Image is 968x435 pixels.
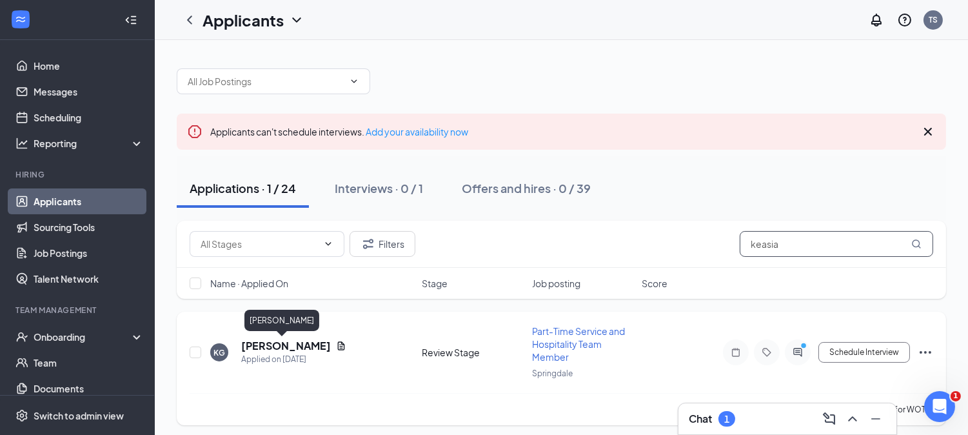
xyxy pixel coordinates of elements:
div: KG [213,347,225,358]
svg: QuestionInfo [897,12,913,28]
svg: UserCheck [15,330,28,343]
input: All Job Postings [188,74,344,88]
button: Schedule Interview [818,342,910,363]
div: Review Stage [422,346,524,359]
a: Home [34,53,144,79]
svg: ChevronUp [845,411,860,427]
a: Scheduling [34,105,144,130]
svg: Error [187,124,202,139]
div: Team Management [15,305,141,316]
h5: [PERSON_NAME] [241,339,331,353]
svg: Note [728,347,744,358]
a: Sourcing Tools [34,214,144,240]
svg: ActiveChat [790,347,805,358]
div: [PERSON_NAME] [244,310,319,331]
span: Part-Time Service and Hospitality Team Member [532,325,625,363]
svg: ChevronDown [323,239,333,249]
svg: ChevronDown [289,12,304,28]
svg: Analysis [15,137,28,150]
span: Stage [422,277,448,290]
svg: ChevronDown [349,76,359,86]
div: Interviews · 0 / 1 [335,180,423,196]
svg: Cross [920,124,936,139]
div: Switch to admin view [34,409,124,422]
div: Reporting [34,137,144,150]
button: ComposeMessage [819,409,840,429]
svg: ChevronLeft [182,12,197,28]
div: Onboarding [34,330,133,343]
svg: Notifications [869,12,884,28]
a: Documents [34,376,144,401]
input: Search in applications [740,231,933,257]
button: ChevronUp [842,409,863,429]
span: Name · Applied On [210,277,288,290]
svg: Minimize [868,411,884,427]
svg: Collapse [124,14,137,26]
div: 1 [724,414,729,425]
button: Filter Filters [350,231,415,257]
span: 1 [951,391,961,401]
svg: Filter [361,236,376,252]
h1: Applicants [202,9,284,31]
svg: PrimaryDot [798,342,813,352]
h3: Chat [689,412,712,426]
a: Talent Network [34,266,144,292]
a: Add your availability now [366,126,468,137]
iframe: Intercom live chat [924,391,955,422]
span: Job posting [532,277,580,290]
a: Messages [34,79,144,105]
a: Job Postings [34,240,144,266]
div: Offers and hires · 0 / 39 [462,180,591,196]
svg: Ellipses [918,345,933,360]
div: TS [929,14,938,25]
svg: Settings [15,409,28,422]
svg: WorkstreamLogo [14,13,27,26]
svg: Document [336,341,346,351]
span: Score [642,277,667,290]
div: Applied on [DATE] [241,353,346,366]
a: Team [34,350,144,376]
svg: ComposeMessage [822,411,837,427]
svg: Tag [759,347,775,358]
input: All Stages [201,237,318,251]
a: Applicants [34,188,144,214]
svg: MagnifyingGlass [911,239,922,249]
div: Hiring [15,169,141,180]
span: Applicants can't schedule interviews. [210,126,468,137]
div: Applications · 1 / 24 [190,180,296,196]
button: Minimize [865,409,886,429]
span: Springdale [532,369,573,378]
